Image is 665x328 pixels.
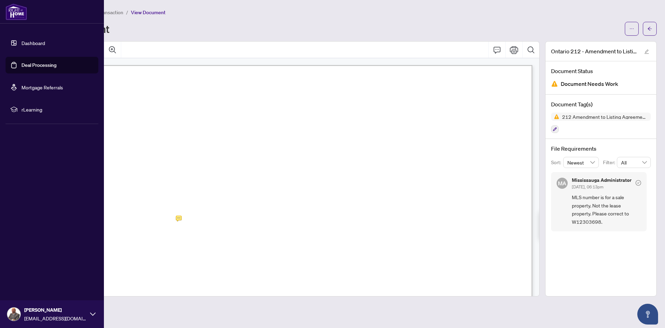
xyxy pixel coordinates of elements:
span: Document Needs Work [561,79,618,89]
span: arrow-left [647,26,652,31]
h4: File Requirements [551,144,651,153]
img: logo [6,3,27,20]
img: Status Icon [551,113,559,121]
span: rLearning [21,106,94,113]
span: [PERSON_NAME] [24,306,87,314]
p: Sort: [551,159,563,166]
span: [DATE], 06:13pm [572,184,603,189]
a: Deal Processing [21,62,56,68]
a: Mortgage Referrals [21,84,63,90]
span: Newest [567,157,595,168]
li: / [126,8,128,16]
h4: Document Tag(s) [551,100,651,108]
p: Filter: [603,159,617,166]
span: All [621,157,647,168]
a: Dashboard [21,40,45,46]
span: View Document [131,9,166,16]
button: Open asap [637,304,658,325]
img: Document Status [551,80,558,87]
span: View Transaction [86,9,123,16]
h5: Mississauga Administrator [572,178,631,183]
span: MLS number is for a sale property. Not the lease property. Please correct to W12303698. [572,193,641,226]
span: ellipsis [629,26,634,31]
img: Profile Icon [7,308,20,321]
span: [EMAIL_ADDRESS][DOMAIN_NAME] [24,314,87,322]
span: 212 Amendment to Listing Agreement - Authority to Offer for Lease Price Change/Extension/Amendmen... [559,114,651,119]
span: edit [644,49,649,54]
span: Ontario 212 - Amendment to Listing Agreement Authority to Offer for Lease Price ChangeExtensionAm... [551,47,638,55]
h4: Document Status [551,67,651,75]
span: check-circle [636,180,641,186]
span: MA [558,179,566,187]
